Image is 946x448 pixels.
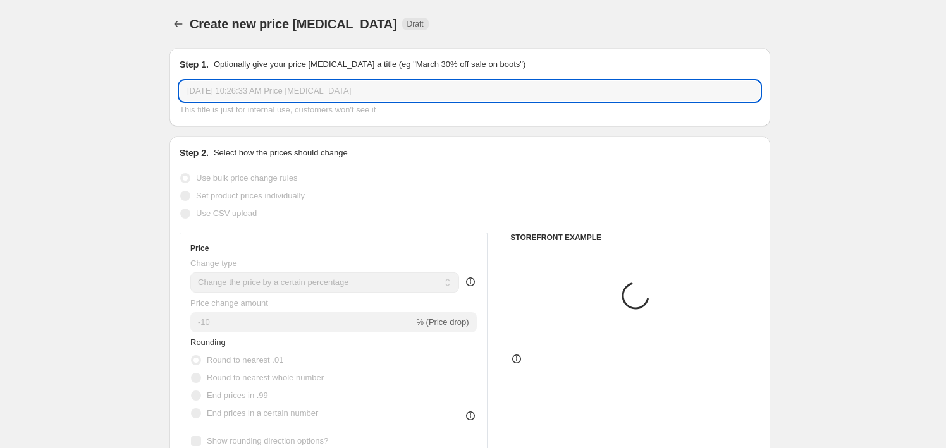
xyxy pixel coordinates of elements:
[207,373,324,382] span: Round to nearest whole number
[169,15,187,33] button: Price change jobs
[180,147,209,159] h2: Step 2.
[214,58,525,71] p: Optionally give your price [MEDICAL_DATA] a title (eg "March 30% off sale on boots")
[416,317,469,327] span: % (Price drop)
[190,312,414,332] input: -15
[407,19,424,29] span: Draft
[180,105,376,114] span: This title is just for internal use, customers won't see it
[196,209,257,218] span: Use CSV upload
[207,390,268,400] span: End prices in .99
[207,355,283,365] span: Round to nearest .01
[190,17,397,31] span: Create new price [MEDICAL_DATA]
[190,258,237,268] span: Change type
[190,298,268,308] span: Price change amount
[510,233,760,243] h6: STOREFRONT EXAMPLE
[207,436,328,445] span: Show rounding direction options?
[190,243,209,253] h3: Price
[207,408,318,418] span: End prices in a certain number
[190,337,226,347] span: Rounding
[214,147,348,159] p: Select how the prices should change
[196,173,297,183] span: Use bulk price change rules
[196,191,305,200] span: Set product prices individually
[464,275,477,288] div: help
[180,58,209,71] h2: Step 1.
[180,81,760,101] input: 30% off holiday sale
